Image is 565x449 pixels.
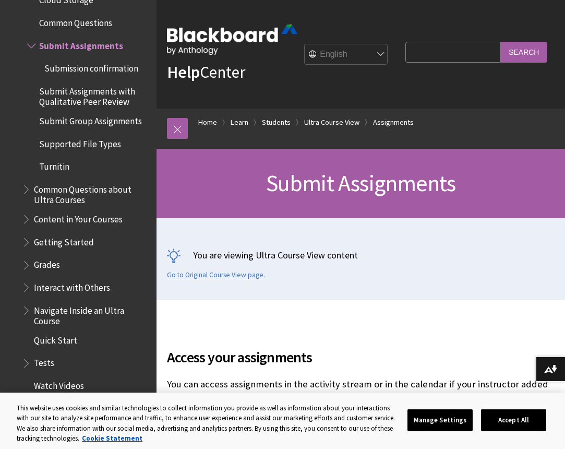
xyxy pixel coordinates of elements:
a: HelpCenter [167,62,245,82]
a: Assignments [373,116,414,129]
a: Learn [231,116,248,129]
span: Supported File Types [39,135,121,149]
span: Tests [34,355,54,369]
select: Site Language Selector [305,44,388,65]
span: Turnitin [39,158,69,172]
button: Accept All [481,409,546,431]
span: Quick Start [34,332,77,346]
a: Students [262,116,291,129]
span: Submit Group Assignments [39,112,142,126]
p: You are viewing Ultra Course View content [167,249,555,262]
button: Manage Settings [407,409,473,431]
a: Go to Original Course View page. [167,270,265,280]
img: Blackboard by Anthology [167,25,297,55]
span: Common Questions [39,14,112,28]
span: Submit Assignments with Qualitative Peer Review [39,82,149,107]
span: Access your assignments [167,346,555,368]
div: This website uses cookies and similar technologies to collect information you provide as well as ... [17,403,395,444]
strong: Help [167,62,200,82]
span: Getting Started [34,233,94,247]
span: Navigate Inside an Ultra Course [34,302,149,326]
span: Interact with Others [34,279,110,293]
a: Home [198,116,217,129]
p: You can access assignments in the activity stream or in the calendar if your instructor added due... [167,377,555,405]
span: Common Questions about Ultra Courses [34,181,149,205]
input: Search [500,42,547,62]
span: Submit Assignments [39,37,123,51]
a: Ultra Course View [304,116,359,129]
span: Grades [34,256,60,270]
a: More information about your privacy, opens in a new tab [82,434,142,443]
span: Content in Your Courses [34,210,123,224]
span: Submit Assignments [266,169,456,197]
span: Watch Videos [34,377,84,391]
span: Submission confirmation [44,60,138,74]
